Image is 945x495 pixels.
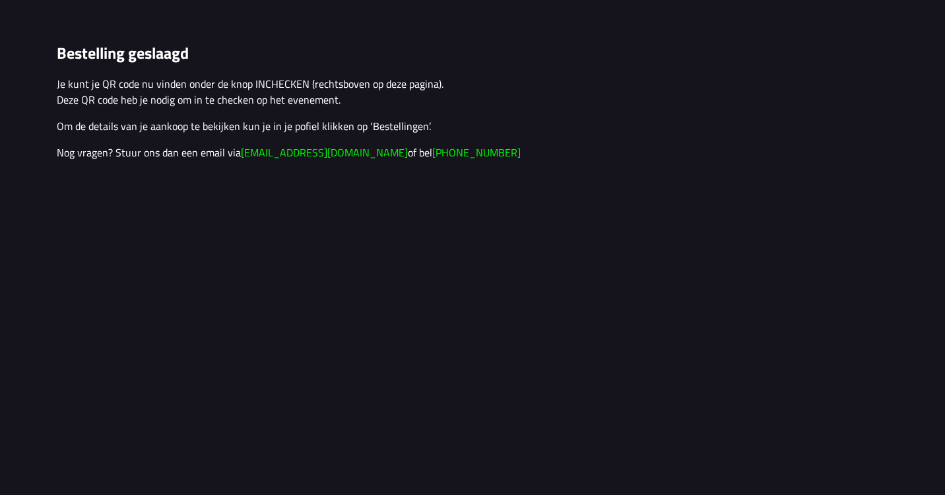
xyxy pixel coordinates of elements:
[57,118,888,134] p: Om de details van je aankoop te bekijken kun je in je pofiel klikken op ‘Bestellingen’.
[432,145,521,160] a: [PHONE_NUMBER]
[241,145,408,160] a: [EMAIL_ADDRESS][DOMAIN_NAME]
[57,44,888,63] h1: Bestelling geslaagd
[57,76,888,108] p: Je kunt je QR code nu vinden onder de knop INCHECKEN (rechtsboven op deze pagina). Deze QR code h...
[57,145,888,160] p: Nog vragen? Stuur ons dan een email via of bel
